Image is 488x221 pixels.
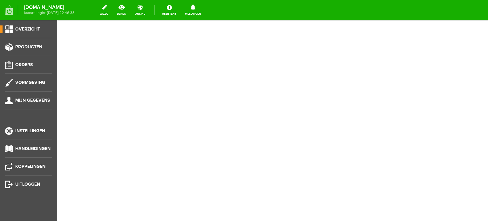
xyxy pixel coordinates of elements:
a: Assistent [158,3,180,17]
span: Orders [15,62,33,67]
a: Meldingen [181,3,205,17]
span: Handleidingen [15,146,51,151]
span: Mijn gegevens [15,98,50,103]
strong: [DOMAIN_NAME] [24,6,75,9]
a: bekijk [113,3,130,17]
span: Uitloggen [15,182,40,187]
span: Producten [15,44,42,50]
span: Koppelingen [15,164,45,169]
span: Overzicht [15,26,40,32]
span: Instellingen [15,128,45,134]
span: Vormgeving [15,80,45,85]
a: wijzig [96,3,112,17]
a: online [131,3,149,17]
span: laatste login: [DATE] 22:46:33 [24,11,75,15]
